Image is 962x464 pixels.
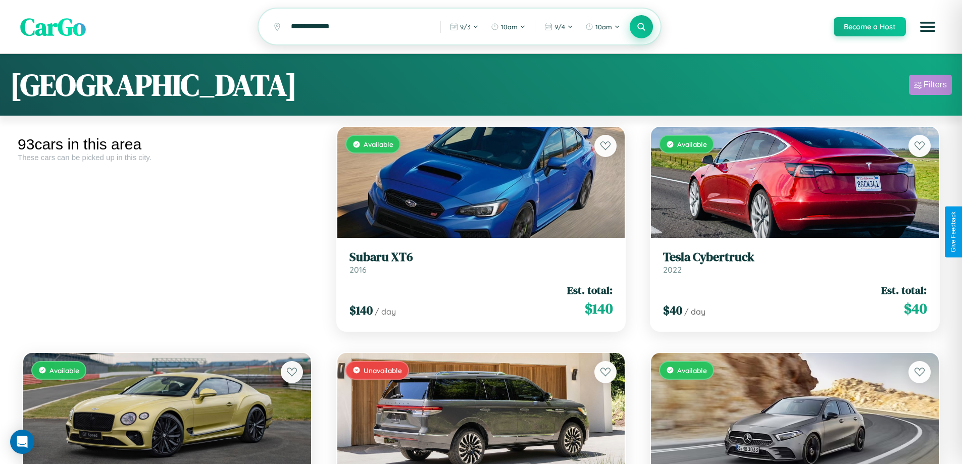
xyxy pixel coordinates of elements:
div: Give Feedback [950,212,957,252]
span: CarGo [20,10,86,43]
span: 2022 [663,265,682,275]
button: Filters [909,75,952,95]
span: 9 / 3 [460,23,471,31]
h3: Tesla Cybertruck [663,250,927,265]
span: / day [684,306,705,317]
span: 2016 [349,265,367,275]
span: Available [677,140,707,148]
span: $ 40 [663,302,682,319]
button: 9/3 [445,19,484,35]
a: Tesla Cybertruck2022 [663,250,927,275]
span: 10am [595,23,612,31]
div: These cars can be picked up in this city. [18,153,317,162]
button: Become a Host [834,17,906,36]
div: 93 cars in this area [18,136,317,153]
span: $ 40 [904,298,927,319]
span: Unavailable [364,366,402,375]
span: Est. total: [567,283,613,297]
button: 10am [580,19,625,35]
button: 9/4 [539,19,578,35]
button: Open menu [914,13,942,41]
a: Subaru XT62016 [349,250,613,275]
span: Available [49,366,79,375]
span: / day [375,306,396,317]
div: Open Intercom Messenger [10,430,34,454]
span: Est. total: [881,283,927,297]
h1: [GEOGRAPHIC_DATA] [10,64,297,106]
span: $ 140 [585,298,613,319]
span: $ 140 [349,302,373,319]
span: Available [677,366,707,375]
span: Available [364,140,393,148]
span: 10am [501,23,518,31]
div: Filters [924,80,947,90]
h3: Subaru XT6 [349,250,613,265]
button: 10am [486,19,531,35]
span: 9 / 4 [554,23,565,31]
